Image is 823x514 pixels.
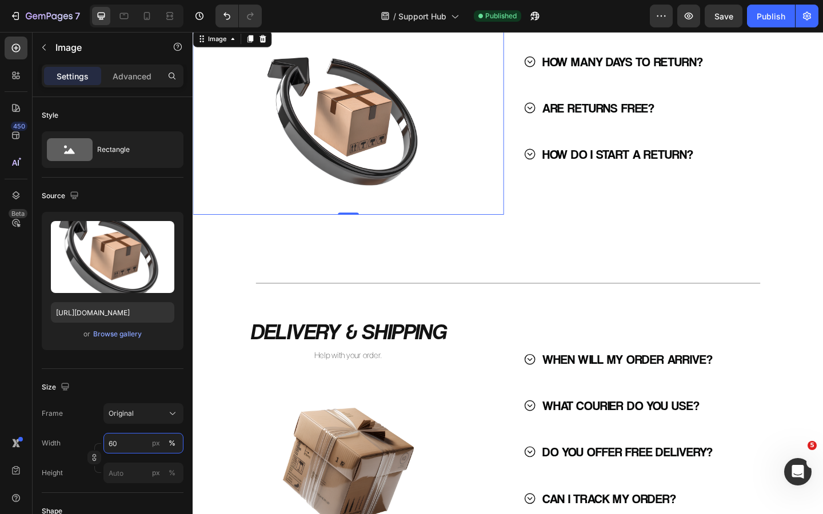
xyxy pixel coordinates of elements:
[393,10,396,22] span: /
[42,380,72,395] div: Size
[42,110,58,121] div: Style
[9,209,27,218] div: Beta
[83,327,90,341] span: or
[165,436,179,450] button: px
[11,122,27,131] div: 450
[14,2,39,13] div: Image
[380,444,566,469] p: DO YOU OFFER FREE DELIVERY?
[42,408,63,419] label: Frame
[113,70,151,82] p: Advanced
[42,468,63,478] label: Height
[747,5,795,27] button: Publish
[51,221,174,293] img: preview-image
[215,5,262,27] div: Undo/Redo
[109,408,134,419] span: Original
[714,11,733,21] span: Save
[103,463,183,483] input: px%
[380,20,555,45] p: HOW MANY DAYS TO RETURN?
[152,438,160,448] div: px
[1,344,337,360] p: Help with your order.
[42,188,81,204] div: Source
[165,466,179,480] button: px
[103,433,183,453] input: px%
[149,436,163,450] button: %
[93,329,142,339] div: Browse gallery
[193,32,823,514] iframe: Design area
[398,10,446,22] span: Support Hub
[5,5,85,27] button: 7
[55,41,153,54] p: Image
[149,466,163,480] button: %
[51,302,174,323] input: https://example.com/image.jpg
[103,403,183,424] button: Original
[93,328,142,340] button: Browse gallery
[705,5,742,27] button: Save
[380,121,544,145] p: HOW DO I START A RETURN?
[57,70,89,82] p: Settings
[380,344,565,368] p: WHEN WILL MY ORDER ARRIVE?
[97,136,167,163] div: Rectangle
[75,9,80,23] p: 7
[380,70,502,95] p: ARE RETURNS FREE?
[485,11,517,21] span: Published
[808,441,817,450] span: 5
[42,438,61,448] label: Width
[380,394,551,419] p: WHAT COURIER DO YOU USE?
[757,10,785,22] div: Publish
[169,468,175,478] div: %
[784,458,812,485] iframe: Intercom live chat
[169,438,175,448] div: %
[152,468,160,478] div: px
